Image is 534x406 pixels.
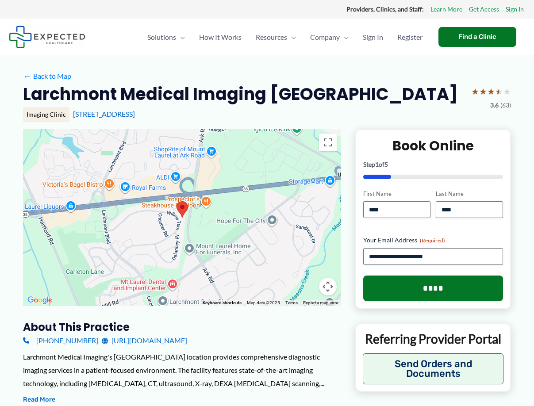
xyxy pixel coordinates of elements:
[471,83,479,100] span: ★
[487,83,495,100] span: ★
[25,295,54,306] a: Open this area in Google Maps (opens a new window)
[147,22,176,53] span: Solutions
[9,26,85,48] img: Expected Healthcare Logo - side, dark font, small
[23,350,341,390] div: Larchmont Medical Imaging's [GEOGRAPHIC_DATA] location provides comprehensive diagnostic imaging ...
[203,300,242,306] button: Keyboard shortcuts
[375,161,379,168] span: 1
[23,72,31,80] span: ←
[490,100,499,111] span: 3.6
[285,300,298,305] a: Terms (opens in new tab)
[469,4,499,15] a: Get Access
[319,134,337,151] button: Toggle fullscreen view
[303,22,356,53] a: CompanyMenu Toggle
[479,83,487,100] span: ★
[310,22,340,53] span: Company
[23,107,69,122] div: Imaging Clinic
[73,110,135,118] a: [STREET_ADDRESS]
[287,22,296,53] span: Menu Toggle
[199,22,242,53] span: How It Works
[346,5,424,13] strong: Providers, Clinics, and Staff:
[503,83,511,100] span: ★
[438,27,516,47] a: Find a Clinic
[363,22,383,53] span: Sign In
[363,331,503,347] p: Referring Provider Portal
[363,137,503,154] h2: Book Online
[495,83,503,100] span: ★
[420,237,445,244] span: (Required)
[430,4,462,15] a: Learn More
[23,69,71,83] a: ←Back to Map
[319,278,337,295] button: Map camera controls
[363,353,503,384] button: Send Orders and Documents
[23,83,458,105] h2: Larchmont Medical Imaging [GEOGRAPHIC_DATA]
[23,395,55,405] button: Read More
[192,22,249,53] a: How It Works
[363,190,430,198] label: First Name
[25,295,54,306] img: Google
[140,22,430,53] nav: Primary Site Navigation
[436,190,503,198] label: Last Name
[176,22,185,53] span: Menu Toggle
[303,300,338,305] a: Report a map error
[102,334,187,347] a: [URL][DOMAIN_NAME]
[140,22,192,53] a: SolutionsMenu Toggle
[247,300,280,305] span: Map data ©2025
[256,22,287,53] span: Resources
[340,22,349,53] span: Menu Toggle
[356,22,390,53] a: Sign In
[506,4,524,15] a: Sign In
[363,161,503,168] p: Step of
[23,320,341,334] h3: About this practice
[500,100,511,111] span: (63)
[249,22,303,53] a: ResourcesMenu Toggle
[390,22,430,53] a: Register
[384,161,388,168] span: 5
[397,22,423,53] span: Register
[363,236,503,245] label: Your Email Address
[23,334,98,347] a: [PHONE_NUMBER]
